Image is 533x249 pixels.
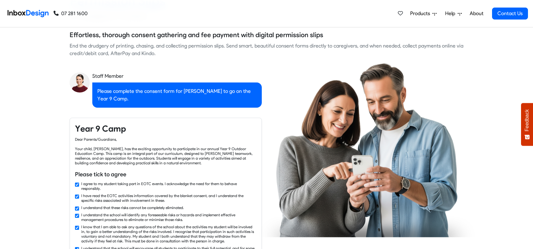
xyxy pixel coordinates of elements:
h4: Year 9 Camp [75,123,256,134]
span: Help [445,10,458,17]
span: Products [410,10,433,17]
label: I have read the EOTC activities information covered by the blanket consent, and I understand the ... [81,193,256,203]
button: Feedback - Show survey [521,103,533,146]
label: I understand that these risks cannot be completely eliminated. [81,205,184,210]
label: I understand the school will identify any foreseeable risks or hazards and implement effective ma... [81,212,256,222]
div: End the drudgery of printing, chasing, and collecting permission slips. Send smart, beautiful con... [70,42,463,57]
a: Contact Us [492,8,528,20]
a: About [468,7,485,20]
label: I agree to my student taking part in EOTC events. I acknowledge the need for them to behave respo... [81,181,256,191]
a: Products [408,7,439,20]
a: Help [443,7,464,20]
h5: Effortless, thorough consent gathering and fee payment with digital permission slips [70,30,323,40]
a: 07 281 1600 [54,10,88,17]
div: Staff Member [92,72,262,80]
h6: Please tick to agree [75,170,256,178]
img: parents_using_phone.png [259,63,475,237]
span: Feedback [524,109,530,131]
div: Dear Parents/Guardians, Your child, [PERSON_NAME], has the exciting opportunity to participate in... [75,137,256,165]
div: Please complete the consent form for [PERSON_NAME] to go on the Year 9 Camp. [92,82,262,108]
label: I know that I am able to ask any questions of the school about the activities my student will be ... [81,224,256,243]
img: staff_avatar.png [70,72,90,93]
